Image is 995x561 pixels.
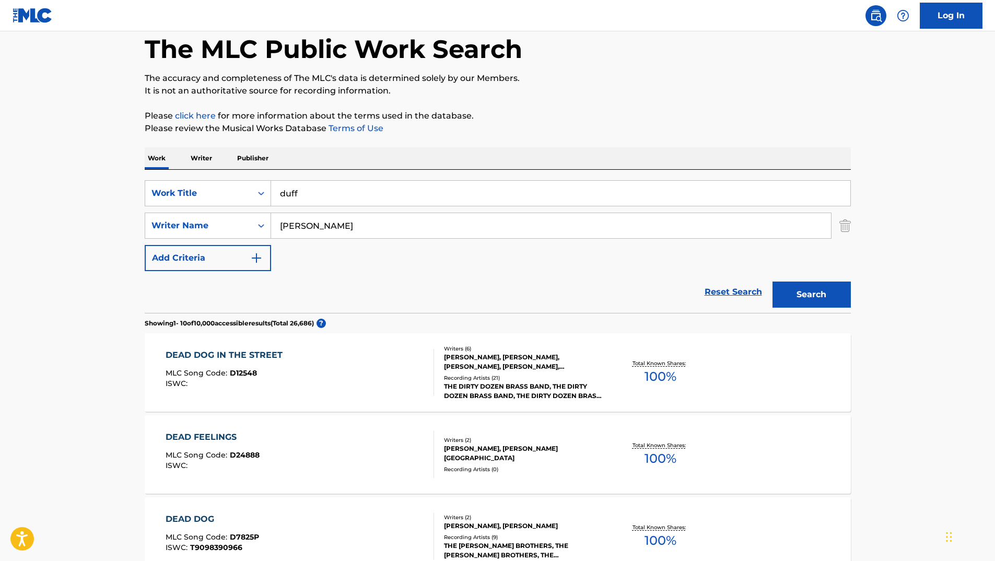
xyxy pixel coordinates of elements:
div: Recording Artists ( 0 ) [444,465,602,473]
div: Writers ( 2 ) [444,513,602,521]
p: Total Known Shares: [633,441,688,449]
span: D7825P [230,532,259,542]
span: 100 % [645,449,676,468]
div: DEAD FEELINGS [166,431,260,443]
p: Showing 1 - 10 of 10,000 accessible results (Total 26,686 ) [145,319,314,328]
span: D12548 [230,368,257,378]
iframe: Chat Widget [943,511,995,561]
span: 100 % [645,531,676,550]
a: click here [175,111,216,121]
p: Writer [188,147,215,169]
p: The accuracy and completeness of The MLC's data is determined solely by our Members. [145,72,851,85]
p: Work [145,147,169,169]
span: MLC Song Code : [166,450,230,460]
div: Writers ( 6 ) [444,345,602,353]
div: Writer Name [151,219,245,232]
div: Help [893,5,914,26]
div: Recording Artists ( 21 ) [444,374,602,382]
div: DEAD DOG IN THE STREET [166,349,288,361]
img: MLC Logo [13,8,53,23]
img: 9d2ae6d4665cec9f34b9.svg [250,252,263,264]
div: DEAD DOG [166,513,259,525]
a: Terms of Use [326,123,383,133]
div: Writers ( 2 ) [444,436,602,444]
p: It is not an authoritative source for recording information. [145,85,851,97]
img: search [870,9,882,22]
img: Delete Criterion [839,213,851,239]
a: Log In [920,3,982,29]
span: T9098390966 [190,543,242,552]
p: Please review the Musical Works Database [145,122,851,135]
p: Publisher [234,147,272,169]
p: Please for more information about the terms used in the database. [145,110,851,122]
div: [PERSON_NAME], [PERSON_NAME][GEOGRAPHIC_DATA] [444,444,602,463]
div: THE [PERSON_NAME] BROTHERS, THE [PERSON_NAME] BROTHERS, THE [PERSON_NAME] BROTHERS, THE [PERSON_N... [444,541,602,560]
button: Search [772,282,851,308]
div: Work Title [151,187,245,200]
span: MLC Song Code : [166,532,230,542]
p: Total Known Shares: [633,359,688,367]
p: Total Known Shares: [633,523,688,531]
span: D24888 [230,450,260,460]
a: Reset Search [699,280,767,303]
span: ISWC : [166,461,190,470]
div: THE DIRTY DOZEN BRASS BAND, THE DIRTY DOZEN BRASS BAND, THE DIRTY DOZEN BRASS BAND, THE DIRTY DOZ... [444,382,602,401]
a: Public Search [865,5,886,26]
div: [PERSON_NAME], [PERSON_NAME] [444,521,602,531]
form: Search Form [145,180,851,313]
a: DEAD FEELINGSMLC Song Code:D24888ISWC:Writers (2)[PERSON_NAME], [PERSON_NAME][GEOGRAPHIC_DATA]Rec... [145,415,851,494]
div: Recording Artists ( 9 ) [444,533,602,541]
span: ? [317,319,326,328]
span: MLC Song Code : [166,368,230,378]
div: [PERSON_NAME], [PERSON_NAME], [PERSON_NAME], [PERSON_NAME], [PERSON_NAME], [PERSON_NAME] [444,353,602,371]
button: Add Criteria [145,245,271,271]
img: help [897,9,909,22]
h1: The MLC Public Work Search [145,33,522,65]
span: 100 % [645,367,676,386]
a: DEAD DOG IN THE STREETMLC Song Code:D12548ISWC:Writers (6)[PERSON_NAME], [PERSON_NAME], [PERSON_N... [145,333,851,412]
span: ISWC : [166,543,190,552]
span: ISWC : [166,379,190,388]
div: Drag [946,521,952,553]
